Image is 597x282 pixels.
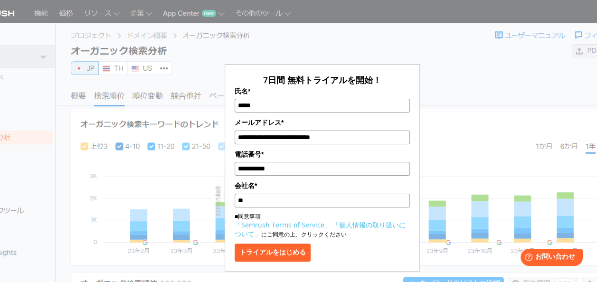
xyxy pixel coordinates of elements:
span: 7日間 無料トライアルを開始！ [263,74,381,85]
a: 「個人情報の取り扱いについて」 [235,220,406,238]
label: メールアドレス* [235,117,410,128]
iframe: Help widget launcher [512,245,587,272]
label: 電話番号* [235,149,410,160]
p: ■同意事項 にご同意の上、クリックください [235,212,410,239]
button: トライアルをはじめる [235,244,311,262]
a: 「Semrush Terms of Service」 [235,220,331,229]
